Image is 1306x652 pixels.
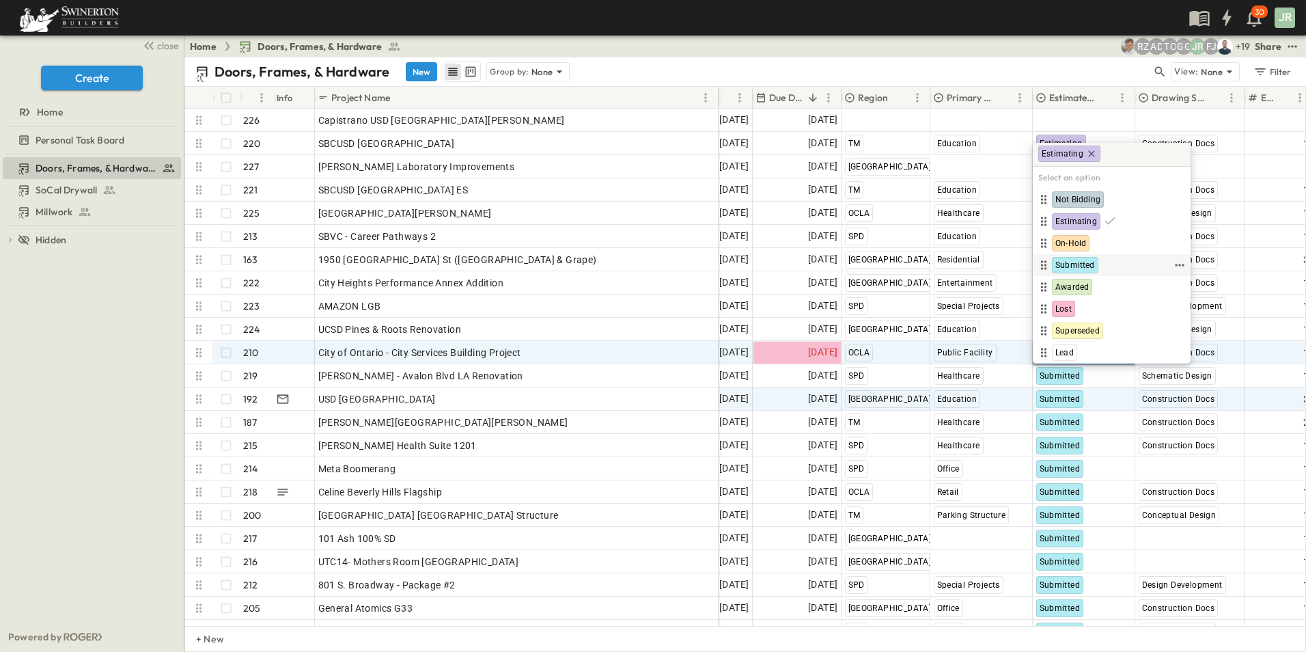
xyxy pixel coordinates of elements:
button: Sort [717,90,732,105]
span: [GEOGRAPHIC_DATA] [848,278,932,288]
p: None [531,65,553,79]
p: 226 [243,113,260,127]
button: Sort [393,90,408,105]
img: Brandon Norcutt (brandon.norcutt@swinerton.com) [1217,38,1233,55]
button: Menu [820,90,837,106]
span: [DATE] [719,159,749,174]
button: Sort [1208,90,1223,105]
span: [DATE] [719,275,749,290]
button: Menu [1223,90,1240,106]
button: Menu [1114,90,1130,106]
p: 215 [243,439,258,452]
span: Construction Docs [1142,441,1215,450]
p: 210 [243,346,259,359]
button: Menu [697,90,714,106]
span: [DATE] [808,530,837,546]
div: Filter [1253,64,1292,79]
span: Parking Structure [937,511,1006,520]
span: [DATE] [719,414,749,430]
p: Drawing Status [1152,91,1206,105]
p: Project Name [331,91,390,105]
p: Estimate Status [1049,91,1096,105]
a: Personal Task Board [3,131,178,150]
div: Not Bidding [1036,191,1188,208]
span: Awarded [1055,282,1089,293]
button: kanban view [462,64,479,80]
span: SPD [848,464,865,474]
span: Public Facility [937,348,993,357]
span: [DATE] [808,461,837,476]
div: Lead [1036,344,1188,361]
span: SBVC - Career Pathways 2 [318,230,436,243]
span: [GEOGRAPHIC_DATA] [848,534,932,543]
span: Schematic Design [1142,371,1212,381]
p: 222 [243,276,260,290]
span: Construction Docs [1142,139,1215,148]
button: Sort [1099,90,1114,105]
span: OCLA [848,208,870,218]
span: [GEOGRAPHIC_DATA][PERSON_NAME] [318,206,492,220]
span: Healthcare [937,441,980,450]
span: Personal Task Board [36,133,124,147]
span: [DATE] [719,484,749,500]
span: Education [937,394,977,404]
span: Lead [1055,347,1074,358]
span: Submitted [1040,441,1081,450]
span: [DATE] [719,228,749,244]
span: [DATE] [719,600,749,616]
a: Home [3,103,178,122]
h6: Select an option [1033,167,1191,189]
div: Millworktest [3,201,181,223]
p: 212 [243,578,258,592]
span: Construction Docs [1142,394,1215,404]
button: JR [1273,6,1296,29]
span: SoCal Drywall [36,183,97,197]
span: [PERSON_NAME] Laboratory Improvements [318,160,515,174]
span: OCLA [848,487,870,497]
p: Due Date [769,91,803,105]
span: TM [848,418,861,427]
span: [DATE] [719,554,749,569]
span: [DATE] [719,344,749,360]
p: 223 [243,299,260,313]
span: Education [937,139,977,148]
span: Superseded [1055,325,1100,336]
span: Loeb & Loeb Budget [318,625,408,638]
span: SPD [848,371,865,381]
span: [DATE] [808,554,837,569]
span: Office [937,464,960,474]
span: Retail [937,487,959,497]
span: Submitted [1040,580,1081,590]
span: On-Hold [1055,238,1086,249]
p: Estimate Round [1261,91,1274,105]
span: Residential [937,255,980,264]
span: [DATE] [719,391,749,407]
p: 227 [243,160,260,174]
span: Submitted [1040,603,1081,613]
p: 192 [243,392,258,406]
span: Millwork [36,205,72,219]
span: [DATE] [808,437,837,453]
span: USD [GEOGRAPHIC_DATA] [318,392,436,406]
span: Education [937,185,977,195]
span: OCLA [848,348,870,357]
button: Sort [245,90,260,105]
span: [DATE] [808,414,837,430]
div: Travis Osterloh (travis.osterloh@swinerton.com) [1162,38,1178,55]
span: Design Development [1142,580,1223,590]
div: Info [277,79,293,117]
div: Info [274,87,315,109]
span: [DATE] [719,530,749,546]
span: 101 Ash 100% SD [318,532,396,545]
span: [DATE] [808,112,837,128]
button: New [406,62,437,81]
span: Estimating [1055,216,1097,227]
p: 218 [243,485,258,499]
span: Special Projects [937,301,1000,311]
button: Menu [253,90,270,106]
div: Superseded [1036,323,1188,339]
button: Sort [997,90,1012,105]
p: Doors, Frames, & Hardware [214,62,389,81]
span: [DATE] [808,252,837,267]
img: 6c363589ada0b36f064d841b69d3a419a338230e66bb0a533688fa5cc3e9e735.png [16,3,122,32]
